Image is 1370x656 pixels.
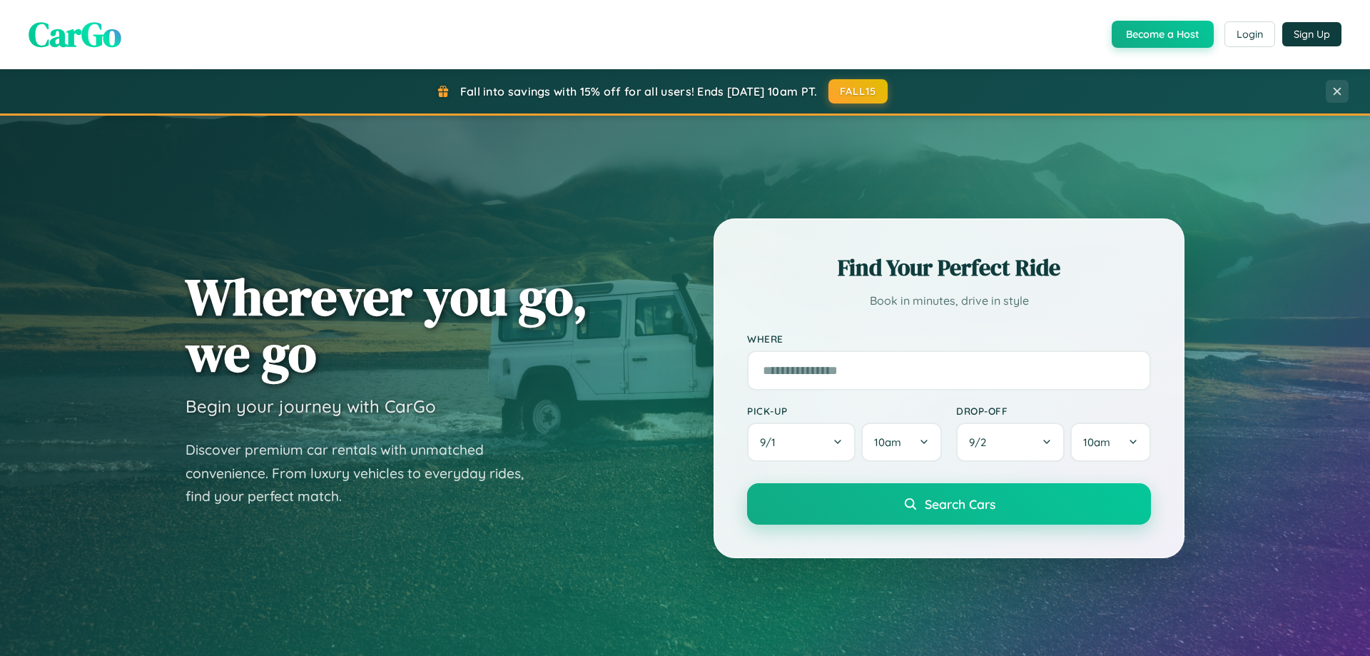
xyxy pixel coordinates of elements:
[1112,21,1214,48] button: Become a Host
[925,496,995,512] span: Search Cars
[969,435,993,449] span: 9 / 2
[747,333,1151,345] label: Where
[828,79,888,104] button: FALL15
[1282,22,1341,46] button: Sign Up
[747,483,1151,525] button: Search Cars
[1070,423,1151,462] button: 10am
[1224,21,1275,47] button: Login
[861,423,942,462] button: 10am
[747,252,1151,283] h2: Find Your Perfect Ride
[29,11,121,58] span: CarGo
[1083,435,1110,449] span: 10am
[747,423,856,462] button: 9/1
[747,291,1151,311] p: Book in minutes, drive in style
[956,405,1151,417] label: Drop-off
[874,435,901,449] span: 10am
[747,405,942,417] label: Pick-up
[186,395,436,417] h3: Begin your journey with CarGo
[956,423,1065,462] button: 9/2
[460,84,818,99] span: Fall into savings with 15% off for all users! Ends [DATE] 10am PT.
[760,435,783,449] span: 9 / 1
[186,268,588,381] h1: Wherever you go, we go
[186,438,542,508] p: Discover premium car rentals with unmatched convenience. From luxury vehicles to everyday rides, ...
